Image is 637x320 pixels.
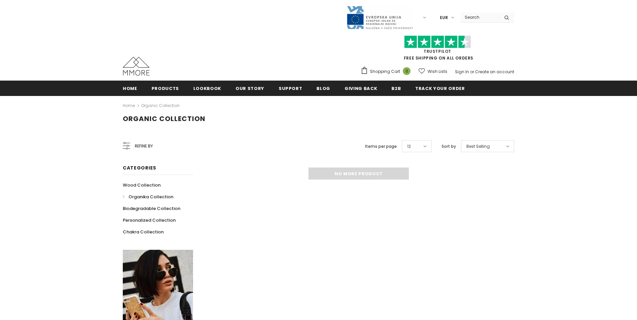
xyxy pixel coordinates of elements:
span: Home [123,85,137,92]
span: FREE SHIPPING ON ALL ORDERS [361,38,514,61]
span: 12 [407,143,411,150]
a: Create an account [475,69,514,75]
a: Wish Lists [419,66,447,77]
input: Search Site [461,12,499,22]
span: Blog [316,85,330,92]
span: Our Story [236,85,264,92]
span: Track your order [415,85,465,92]
a: Products [152,81,179,96]
label: Sort by [442,143,456,150]
span: Personalized Collection [123,217,176,223]
span: EUR [440,14,448,21]
span: Biodegradable Collection [123,205,180,212]
span: Refine by [135,142,153,150]
a: Home [123,102,135,110]
a: support [279,81,302,96]
span: Organic Collection [123,114,205,123]
span: 0 [403,67,411,75]
a: Shopping Cart 0 [361,67,414,77]
img: MMORE Cases [123,57,150,76]
a: Organic Collection [141,103,180,108]
span: Categories [123,165,156,171]
a: Personalized Collection [123,214,176,226]
a: B2B [391,81,401,96]
a: Blog [316,81,330,96]
span: Chakra Collection [123,229,164,235]
span: Organika Collection [128,194,173,200]
a: Javni Razpis [346,14,413,20]
label: Items per page [365,143,397,150]
a: Biodegradable Collection [123,203,180,214]
img: Javni Razpis [346,5,413,30]
a: Wood Collection [123,179,161,191]
a: Trustpilot [424,48,451,54]
span: Shopping Cart [370,68,400,75]
span: Wood Collection [123,182,161,188]
a: Our Story [236,81,264,96]
a: Giving back [345,81,377,96]
a: Sign In [455,69,469,75]
span: Giving back [345,85,377,92]
span: Wish Lists [428,68,447,75]
span: support [279,85,302,92]
a: Home [123,81,137,96]
span: Lookbook [193,85,221,92]
span: or [470,69,474,75]
a: Organika Collection [123,191,173,203]
img: Trust Pilot Stars [404,35,471,48]
a: Chakra Collection [123,226,164,238]
a: Track your order [415,81,465,96]
span: Products [152,85,179,92]
span: B2B [391,85,401,92]
a: Lookbook [193,81,221,96]
span: Best Selling [466,143,490,150]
